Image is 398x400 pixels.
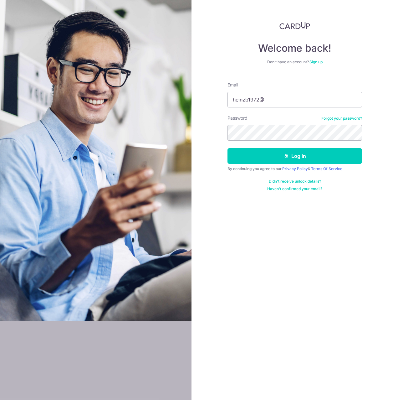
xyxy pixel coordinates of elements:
a: Terms Of Service [311,166,342,171]
label: Password [227,115,247,121]
input: Enter your Email [227,92,362,107]
a: Didn't receive unlock details? [269,179,321,184]
button: Log in [227,148,362,164]
div: By continuing you agree to our & [227,166,362,171]
a: Forgot your password? [321,116,362,121]
a: Sign up [309,60,323,64]
h4: Welcome back! [227,42,362,55]
a: Privacy Policy [282,166,308,171]
img: CardUp Logo [279,22,310,29]
div: Don’t have an account? [227,60,362,65]
a: Haven't confirmed your email? [267,186,322,191]
label: Email [227,82,238,88]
